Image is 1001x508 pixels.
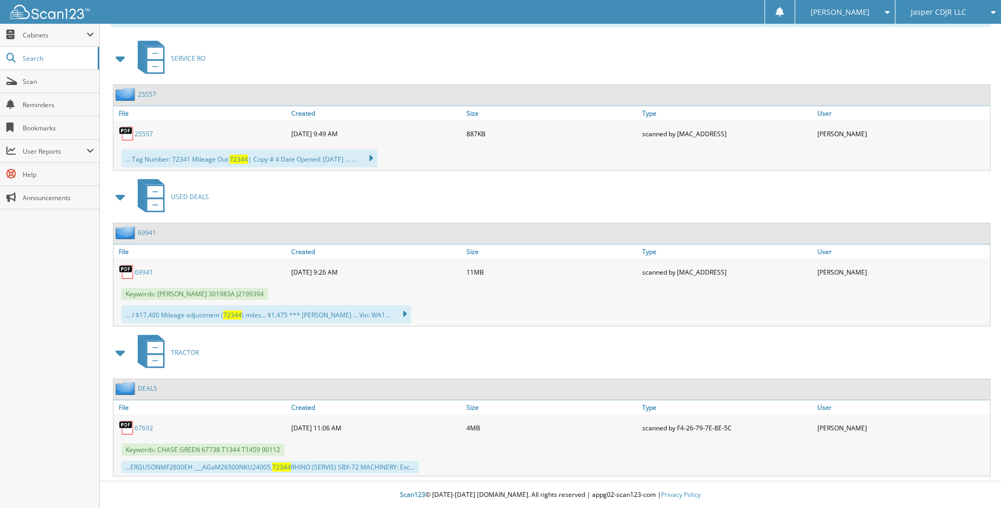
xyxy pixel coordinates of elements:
a: TRACTOR [131,332,199,373]
a: 69941 [138,228,156,237]
a: 67692 [135,424,153,432]
span: Announcements [23,193,94,202]
img: scan123-logo-white.svg [11,5,90,19]
div: scanned by [MAC_ADDRESS] [640,123,815,144]
span: Keywords: [PERSON_NAME] 301983A J2199394 [121,288,268,300]
span: TRACTOR [171,348,199,357]
span: Cabinets [23,31,87,40]
span: User Reports [23,147,87,156]
div: 887KB [464,123,639,144]
img: PDF.png [119,264,135,280]
div: [PERSON_NAME] [815,123,990,144]
a: 69941 [135,268,153,277]
span: 72344 [230,155,248,164]
a: User [815,400,990,415]
span: USED DEALS [171,192,209,201]
div: [PERSON_NAME] [815,261,990,283]
a: File [113,244,289,259]
a: Type [640,244,815,259]
span: Reminders [23,100,94,109]
iframe: Chat Widget [948,457,1001,508]
img: folder2.png [116,382,138,395]
div: ... / $17,400 Mileage adjustment ( ) miles... $1,475 *** [PERSON_NAME] ... Vin: WA1... [121,305,411,323]
span: Scan123 [400,490,425,499]
div: © [DATE]-[DATE] [DOMAIN_NAME]. All rights reserved | appg02-scan123-com | [100,482,1001,508]
div: 4MB [464,417,639,438]
a: Size [464,244,639,259]
a: File [113,400,289,415]
a: File [113,106,289,120]
a: User [815,244,990,259]
a: Type [640,400,815,415]
span: 72344 [272,463,291,472]
a: Type [640,106,815,120]
a: Size [464,106,639,120]
span: 72344 [223,311,242,319]
img: folder2.png [116,226,138,239]
a: 25557 [138,90,156,99]
span: Search [23,54,92,63]
div: ...ERGUSONMF2600EH ___AGaM26500NKU24005, RHINO (SERVIS) SBX-72 MACHINERY: Exc... [121,461,419,473]
span: Scan [23,77,94,86]
div: scanned by F4-26-79-7E-8E-5C [640,417,815,438]
img: PDF.png [119,420,135,436]
a: User [815,106,990,120]
div: ... Tag Number: 72341 Mileage Out: | Copy # 4 Date Opened: [DATE] ... ... [121,149,377,167]
img: folder2.png [116,88,138,101]
div: [DATE] 11:06 AM [289,417,464,438]
a: Created [289,400,464,415]
span: Keywords: CHASE GREEN 67738 T1344 T1459 90112 [121,444,284,456]
img: PDF.png [119,126,135,142]
a: Privacy Policy [661,490,701,499]
span: [PERSON_NAME] [811,9,870,15]
a: USED DEALS [131,176,209,218]
a: DEALS [138,384,157,393]
span: Bookmarks [23,124,94,133]
a: SERVICE RO [131,37,205,79]
span: Jasper CDJR LLC [911,9,966,15]
div: [PERSON_NAME] [815,417,990,438]
div: 11MB [464,261,639,283]
a: Created [289,106,464,120]
a: 25557 [135,129,153,138]
span: Help [23,170,94,179]
a: Size [464,400,639,415]
div: [DATE] 9:49 AM [289,123,464,144]
div: scanned by [MAC_ADDRESS] [640,261,815,283]
a: Created [289,244,464,259]
div: [DATE] 9:26 AM [289,261,464,283]
span: SERVICE RO [171,54,205,63]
